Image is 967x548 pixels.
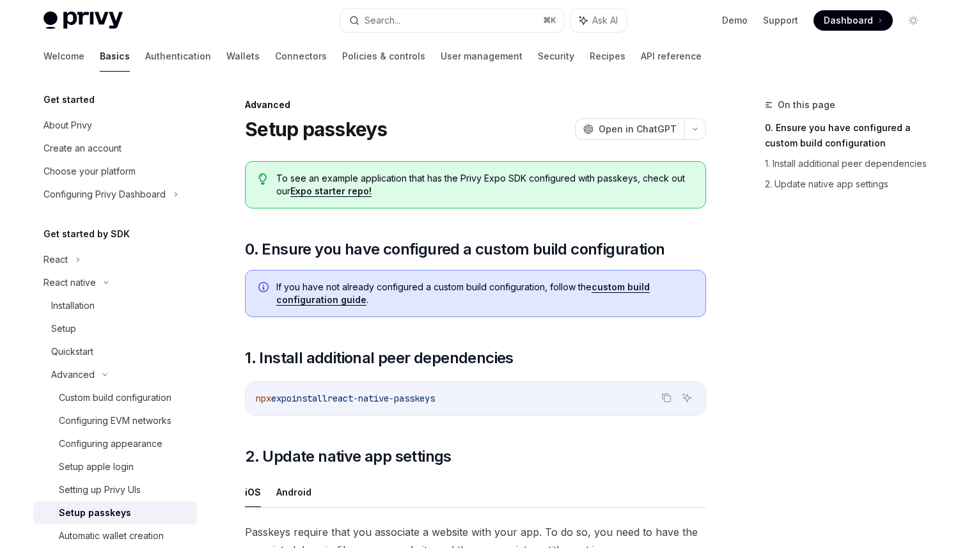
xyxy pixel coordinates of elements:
[599,123,677,136] span: Open in ChatGPT
[59,436,162,451] div: Configuring appearance
[51,298,95,313] div: Installation
[59,390,171,405] div: Custom build configuration
[275,41,327,72] a: Connectors
[33,432,197,455] a: Configuring appearance
[51,321,76,336] div: Setup
[327,393,435,404] span: react-native-passkeys
[365,13,400,28] div: Search...
[33,160,197,183] a: Choose your platform
[59,413,171,428] div: Configuring EVM networks
[33,317,197,340] a: Setup
[441,41,523,72] a: User management
[824,14,873,27] span: Dashboard
[763,14,798,27] a: Support
[722,14,748,27] a: Demo
[778,97,835,113] span: On this page
[145,41,211,72] a: Authentication
[33,386,197,409] a: Custom build configuration
[43,164,136,179] div: Choose your platform
[592,14,618,27] span: Ask AI
[33,137,197,160] a: Create an account
[543,15,556,26] span: ⌘ K
[43,226,130,242] h5: Get started by SDK
[814,10,893,31] a: Dashboard
[276,172,693,198] span: To see an example application that has the Privy Expo SDK configured with passkeys, check out our
[342,41,425,72] a: Policies & controls
[59,505,131,521] div: Setup passkeys
[43,141,122,156] div: Create an account
[679,389,695,406] button: Ask AI
[245,477,261,507] button: iOS
[258,282,271,295] svg: Info
[290,185,372,197] a: Expo starter repo!
[43,118,92,133] div: About Privy
[59,482,141,497] div: Setting up Privy UIs
[271,393,292,404] span: expo
[100,41,130,72] a: Basics
[538,41,574,72] a: Security
[33,294,197,317] a: Installation
[765,174,934,194] a: 2. Update native app settings
[641,41,702,72] a: API reference
[43,252,68,267] div: React
[51,344,93,359] div: Quickstart
[292,393,327,404] span: install
[59,528,164,544] div: Automatic wallet creation
[245,98,706,111] div: Advanced
[226,41,260,72] a: Wallets
[658,389,675,406] button: Copy the contents from the code block
[43,187,166,202] div: Configuring Privy Dashboard
[33,501,197,524] a: Setup passkeys
[59,459,134,474] div: Setup apple login
[575,118,684,140] button: Open in ChatGPT
[43,41,84,72] a: Welcome
[590,41,625,72] a: Recipes
[43,275,96,290] div: React native
[765,118,934,153] a: 0. Ensure you have configured a custom build configuration
[245,239,664,260] span: 0. Ensure you have configured a custom build configuration
[245,118,388,141] h1: Setup passkeys
[276,281,693,306] span: If you have not already configured a custom build configuration, follow the .
[245,348,514,368] span: 1. Install additional peer dependencies
[276,477,311,507] button: Android
[903,10,924,31] button: Toggle dark mode
[33,478,197,501] a: Setting up Privy UIs
[51,367,95,382] div: Advanced
[33,114,197,137] a: About Privy
[340,9,564,32] button: Search...⌘K
[43,92,95,107] h5: Get started
[570,9,627,32] button: Ask AI
[33,409,197,432] a: Configuring EVM networks
[256,393,271,404] span: npx
[33,524,197,547] a: Automatic wallet creation
[33,455,197,478] a: Setup apple login
[33,340,197,363] a: Quickstart
[245,446,452,467] span: 2. Update native app settings
[765,153,934,174] a: 1. Install additional peer dependencies
[43,12,123,29] img: light logo
[258,173,267,185] svg: Tip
